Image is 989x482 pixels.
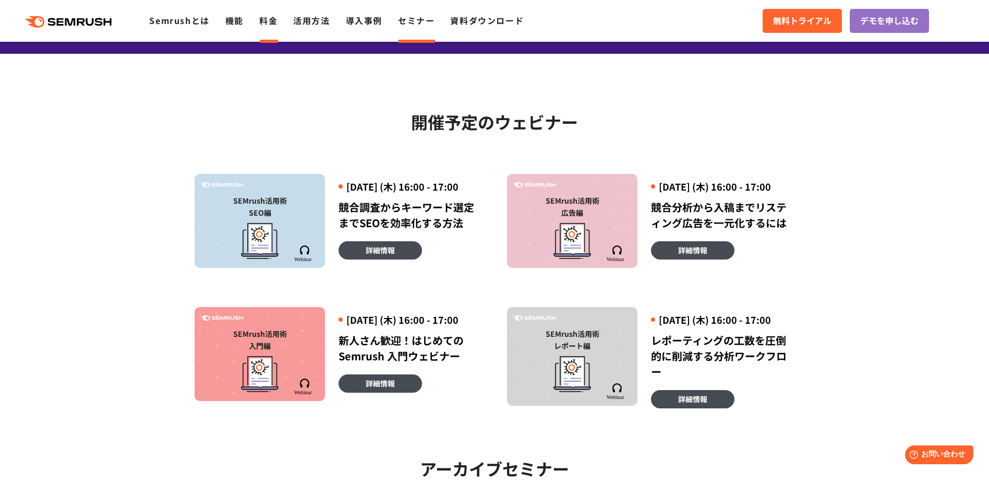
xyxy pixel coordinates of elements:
[200,328,320,352] div: SEMrush活用術 入門編
[259,14,278,27] a: 料金
[293,14,330,27] a: 活用方法
[201,315,243,321] img: Semrush
[294,245,315,262] img: Semrush
[346,14,382,27] a: 導入事例
[339,199,482,231] div: 競合調査からキーワード選定までSEOを効率化する方法
[398,14,435,27] a: セミナー
[773,14,831,28] span: 無料トライアル
[606,383,628,399] img: Semrush
[339,313,482,326] div: [DATE] (木) 16:00 - 17:00
[678,244,707,256] span: 詳細情報
[339,374,422,393] a: 詳細情報
[896,441,978,471] iframe: Help widget launcher
[225,14,244,27] a: 機能
[651,180,794,193] div: [DATE] (木) 16:00 - 17:00
[651,390,734,408] a: 詳細情報
[606,245,628,262] img: Semrush
[294,379,315,395] img: Semrush
[860,14,919,28] span: デモを申し込む
[512,195,632,219] div: SEMrush活用術 広告編
[651,199,794,231] div: 競合分析から入稿までリスティング広告を一元化するには
[339,180,482,193] div: [DATE] (木) 16:00 - 17:00
[651,333,794,380] div: レポーティングの工数を圧倒的に削減する分析ワークフロー
[366,378,395,389] span: 詳細情報
[513,315,556,321] img: Semrush
[366,244,395,256] span: 詳細情報
[195,455,794,481] h2: アーカイブセミナー
[651,241,734,260] a: 詳細情報
[512,328,632,352] div: SEMrush活用術 レポート編
[339,333,482,364] div: 新人さん歓迎！はじめてのSemrush 入門ウェビナー
[201,182,243,188] img: Semrush
[149,14,209,27] a: Semrushとは
[850,9,929,33] a: デモを申し込む
[763,9,842,33] a: 無料トライアル
[513,182,556,188] img: Semrush
[339,241,422,260] a: 詳細情報
[678,393,707,405] span: 詳細情報
[651,313,794,326] div: [DATE] (木) 16:00 - 17:00
[200,195,320,219] div: SEMrush活用術 SEO編
[450,14,524,27] a: 資料ダウンロード
[195,109,794,135] h2: 開催予定のウェビナー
